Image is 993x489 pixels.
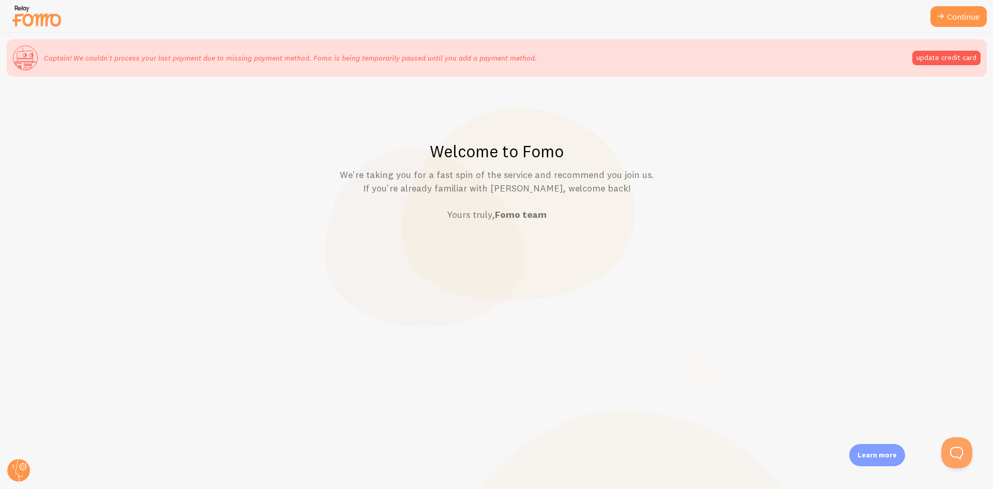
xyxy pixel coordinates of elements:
[25,168,968,221] p: We're taking you for a fast spin of the service and recommend you join us. If you're already fami...
[912,51,981,65] button: update credit card
[44,53,537,63] p: Captain! We couldn't process your last payment due to missing payment method. Fomo is being tempo...
[941,437,972,468] iframe: Help Scout Beacon - Open
[25,141,968,162] h1: Welcome to Fomo
[11,3,63,29] img: fomo-relay-logo-orange.svg
[849,444,905,466] div: Learn more
[857,450,897,460] p: Learn more
[495,209,547,220] strong: Fomo team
